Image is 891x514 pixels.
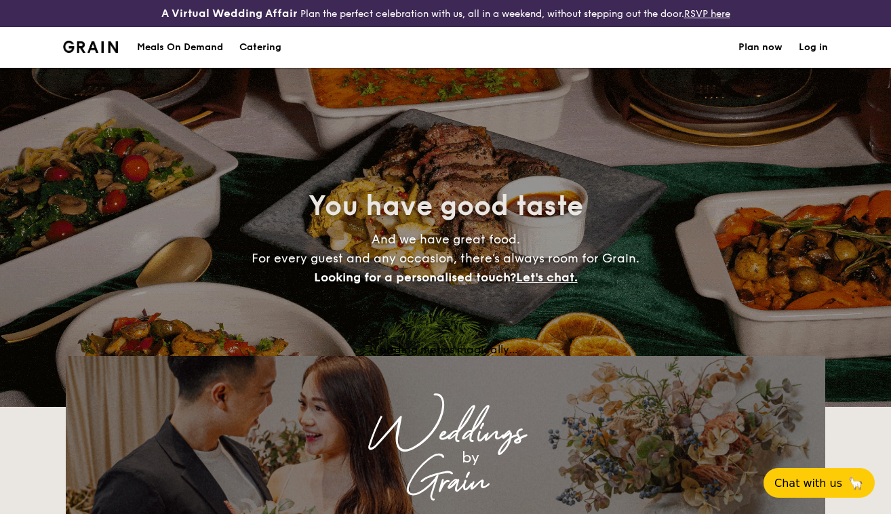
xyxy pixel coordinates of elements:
div: Grain [185,470,706,494]
h4: A Virtual Wedding Affair [161,5,298,22]
span: Let's chat. [516,270,578,285]
h1: Catering [239,27,281,68]
img: Grain [63,41,118,53]
a: Meals On Demand [129,27,231,68]
span: 🦙 [848,475,864,491]
a: Log in [799,27,828,68]
div: Meals On Demand [137,27,223,68]
div: Loading menus magically... [66,343,825,356]
a: Logotype [63,41,118,53]
a: Catering [231,27,290,68]
div: Weddings [185,421,706,446]
span: Chat with us [774,477,842,490]
a: RSVP here [684,8,730,20]
div: Plan the perfect celebration with us, all in a weekend, without stepping out the door. [148,5,742,22]
a: Plan now [738,27,783,68]
button: Chat with us🦙 [764,468,875,498]
div: by [235,446,706,470]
